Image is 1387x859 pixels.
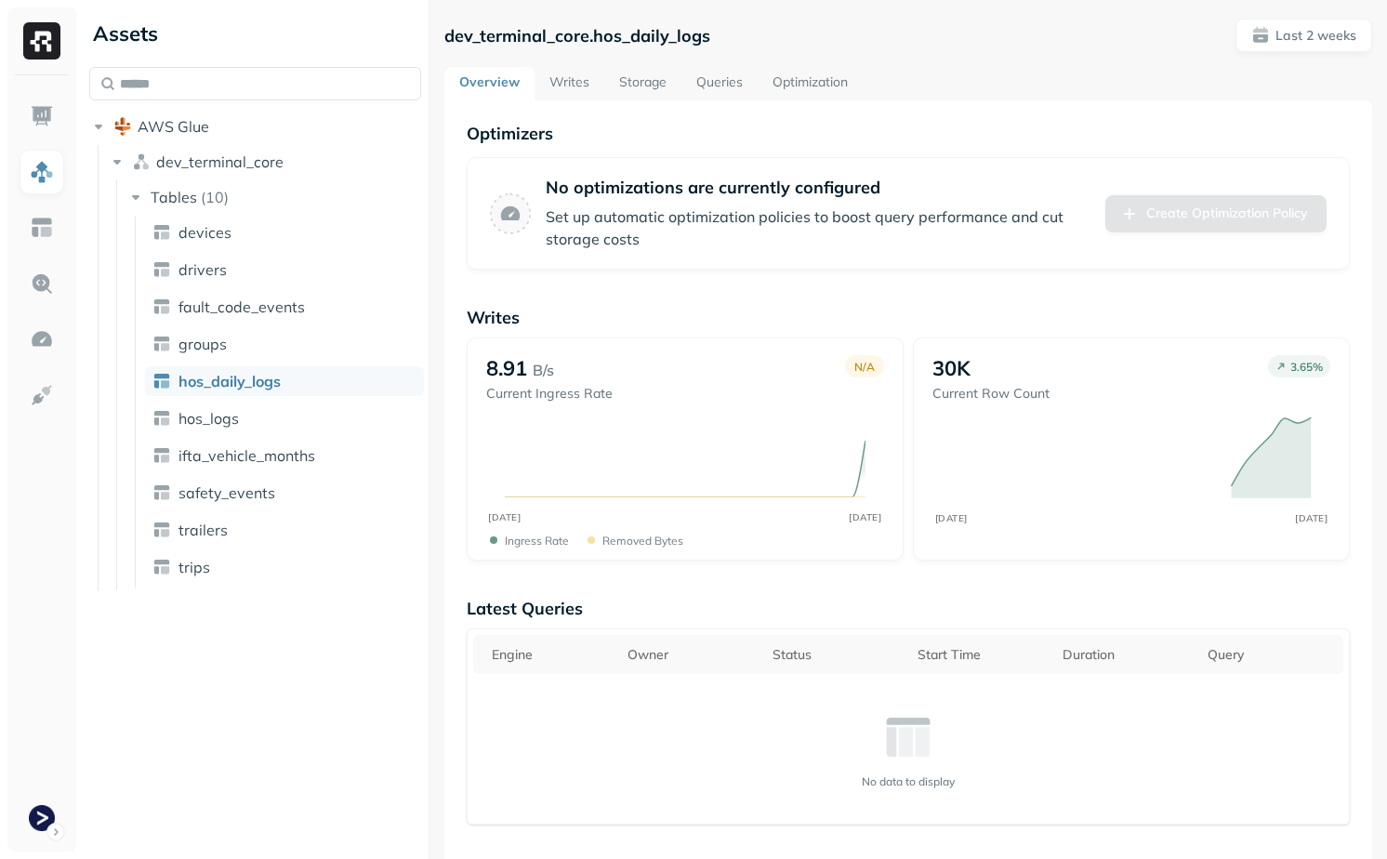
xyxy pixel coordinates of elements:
p: 3.65 % [1290,360,1323,374]
span: drivers [178,260,227,279]
a: trips [145,552,424,582]
a: hos_daily_logs [145,366,424,396]
p: N/A [854,360,875,374]
a: Optimization [758,67,863,100]
img: Terminal Dev [29,805,55,831]
p: Current Ingress Rate [486,385,613,403]
a: hos_logs [145,403,424,433]
p: 8.91 [486,355,527,381]
span: safety_events [178,483,275,502]
span: AWS Glue [138,117,209,136]
img: Assets [30,160,54,184]
a: devices [145,218,424,247]
p: Optimizers [467,123,1350,144]
img: table [152,521,171,539]
a: fault_code_events [145,292,424,322]
div: Start Time [918,643,1044,666]
tspan: [DATE] [1295,512,1328,523]
img: namespace [132,152,151,171]
a: safety_events [145,478,424,508]
a: trailers [145,515,424,545]
span: groups [178,335,227,353]
div: Query [1208,643,1334,666]
p: Current Row Count [932,385,1050,403]
a: groups [145,329,424,359]
div: Assets [89,19,421,48]
button: AWS Glue [89,112,421,141]
div: Owner [627,643,754,666]
img: Dashboard [30,104,54,128]
p: 30K [932,355,971,381]
p: No optimizations are currently configured [546,177,1090,198]
img: Ryft [23,22,60,59]
a: Storage [604,67,681,100]
img: table [152,483,171,502]
p: Writes [467,307,1350,328]
tspan: [DATE] [935,512,968,523]
img: table [152,335,171,353]
img: Optimization [30,327,54,351]
img: table [152,558,171,576]
a: Overview [444,67,535,100]
span: hos_logs [178,409,239,428]
span: dev_terminal_core [156,152,284,171]
span: trips [178,558,210,576]
p: No data to display [862,774,955,788]
span: devices [178,223,231,242]
p: Removed bytes [602,534,683,548]
span: ifta_vehicle_months [178,446,315,465]
span: hos_daily_logs [178,372,281,390]
tspan: [DATE] [850,511,882,522]
button: dev_terminal_core [108,147,422,177]
a: ifta_vehicle_months [145,441,424,470]
img: Integrations [30,383,54,407]
img: table [152,446,171,465]
div: Status [773,643,899,666]
img: table [152,409,171,428]
span: fault_code_events [178,297,305,316]
p: Last 2 weeks [1275,27,1356,45]
tspan: [DATE] [489,511,522,522]
button: Last 2 weeks [1235,19,1372,52]
img: table [152,297,171,316]
button: Tables(10) [126,182,423,212]
p: Ingress Rate [505,534,569,548]
p: B/s [533,359,554,381]
div: Duration [1063,643,1189,666]
p: Latest Queries [467,598,1350,619]
p: Set up automatic optimization policies to boost query performance and cut storage costs [546,205,1090,250]
a: Writes [535,67,604,100]
span: trailers [178,521,228,539]
img: table [152,223,171,242]
img: Query Explorer [30,271,54,296]
img: table [152,372,171,390]
a: drivers [145,255,424,284]
p: ( 10 ) [201,188,229,206]
img: root [113,117,132,136]
div: Engine [492,643,609,666]
p: dev_terminal_core.hos_daily_logs [444,25,710,46]
a: Queries [681,67,758,100]
span: Tables [151,188,197,206]
img: table [152,260,171,279]
img: Asset Explorer [30,216,54,240]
